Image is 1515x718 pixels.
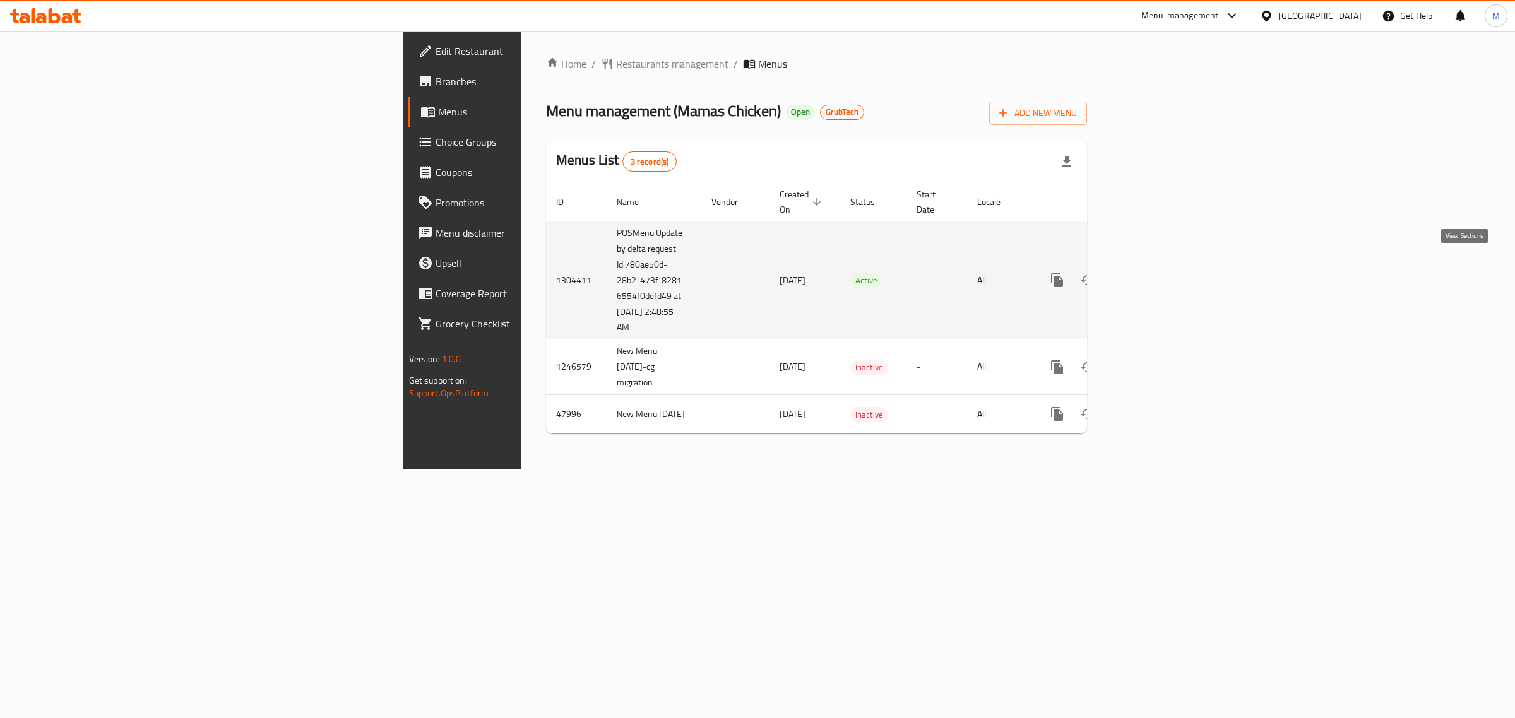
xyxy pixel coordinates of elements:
a: Choice Groups [408,127,656,157]
a: Support.OpsPlatform [409,385,489,401]
span: [DATE] [780,272,805,288]
td: All [967,395,1032,433]
span: Menu disclaimer [436,225,646,240]
td: All [967,221,1032,339]
td: - [906,395,967,433]
span: Active [850,273,882,288]
a: Promotions [408,187,656,218]
span: Menus [438,104,646,119]
span: Menus [758,56,787,71]
th: Actions [1032,183,1173,221]
button: more [1042,399,1072,429]
button: Change Status [1072,352,1103,382]
span: Status [850,194,891,209]
td: All [967,339,1032,395]
table: enhanced table [546,183,1173,434]
a: Grocery Checklist [408,309,656,339]
span: Grocery Checklist [436,316,646,331]
span: Name [617,194,655,209]
a: Coverage Report [408,278,656,309]
span: Coverage Report [436,286,646,301]
a: Coupons [408,157,656,187]
div: Export file [1052,146,1082,177]
a: Menus [408,97,656,127]
button: Add New Menu [989,102,1087,125]
span: M [1492,9,1500,23]
span: Branches [436,74,646,89]
nav: breadcrumb [546,56,1087,71]
div: Menu-management [1141,8,1219,23]
span: Coupons [436,165,646,180]
h2: Menus List [556,151,677,172]
span: Start Date [917,187,952,217]
div: [GEOGRAPHIC_DATA] [1278,9,1362,23]
button: Change Status [1072,265,1103,295]
span: Menu management ( Mamas Chicken ) [546,97,781,125]
a: Menu disclaimer [408,218,656,248]
a: Upsell [408,248,656,278]
button: Change Status [1072,399,1103,429]
span: Add New Menu [999,105,1077,121]
span: [DATE] [780,406,805,422]
span: Get support on: [409,372,467,389]
div: Total records count [622,151,677,172]
span: ID [556,194,580,209]
span: Restaurants management [616,56,728,71]
span: Open [786,107,815,117]
div: Open [786,105,815,120]
span: 1.0.0 [442,351,461,367]
span: Edit Restaurant [436,44,646,59]
span: [DATE] [780,358,805,375]
span: Created On [780,187,825,217]
span: 3 record(s) [623,156,677,168]
div: Inactive [850,407,888,422]
span: Inactive [850,360,888,375]
td: - [906,221,967,339]
a: Restaurants management [601,56,728,71]
button: more [1042,352,1072,382]
span: Version: [409,351,440,367]
a: Edit Restaurant [408,36,656,66]
span: Vendor [711,194,754,209]
span: Upsell [436,256,646,271]
li: / [734,56,738,71]
td: - [906,339,967,395]
a: Branches [408,66,656,97]
span: Choice Groups [436,134,646,150]
span: Inactive [850,408,888,422]
div: Inactive [850,360,888,375]
span: GrubTech [821,107,864,117]
span: Promotions [436,195,646,210]
button: more [1042,265,1072,295]
span: Locale [977,194,1017,209]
